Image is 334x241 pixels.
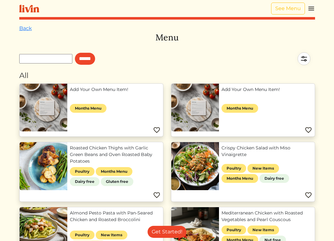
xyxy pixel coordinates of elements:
h3: Menu [19,32,315,43]
img: livin-logo-a0d97d1a881af30f6274990eb6222085a2533c92bbd1e4f22c21b4f0d0e3210c.svg [19,5,39,13]
img: Favorite menu item [153,191,161,199]
a: Almond Pesto Pasta with Pan-Seared Chicken and Roasted Broccolini [70,210,161,223]
a: Get Started! [148,226,186,238]
img: Favorite menu item [153,126,161,134]
a: See Menu [271,3,305,15]
div: All [19,70,315,81]
img: Favorite menu item [305,191,312,199]
img: filter-5a7d962c2457a2d01fc3f3b070ac7679cf81506dd4bc827d76cf1eb68fb85cd7.svg [293,48,315,70]
img: menu_hamburger-cb6d353cf0ecd9f46ceae1c99ecbeb4a00e71ca567a856bd81f57e9d8c17bb26.svg [307,5,315,12]
a: Add Your Own Menu Item! [222,86,312,93]
a: Back [19,25,32,31]
img: Favorite menu item [305,126,312,134]
a: Roasted Chicken Thighs with Garlic Green Beans and Oven Roasted Baby Potatoes [70,145,161,165]
a: Add Your Own Menu Item! [70,86,161,93]
a: Crispy Chicken Salad with Miso Vinaigrette [222,145,312,158]
a: Mediterranean Chicken with Roasted Vegetables and Pearl Couscous [222,210,312,223]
